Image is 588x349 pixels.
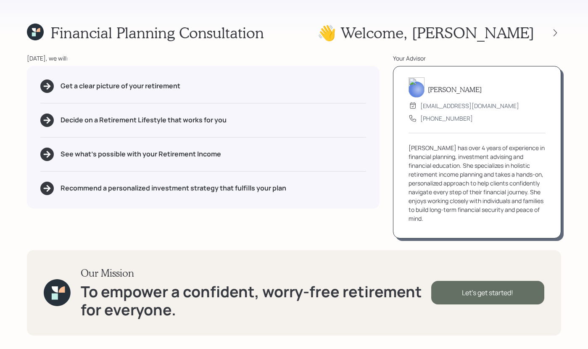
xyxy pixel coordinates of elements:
[420,101,519,110] div: [EMAIL_ADDRESS][DOMAIN_NAME]
[393,54,561,63] div: Your Advisor
[428,85,482,93] h5: [PERSON_NAME]
[420,114,473,123] div: [PHONE_NUMBER]
[50,24,264,42] h1: Financial Planning Consultation
[61,150,221,158] h5: See what's possible with your Retirement Income
[81,283,431,319] h1: To empower a confident, worry-free retirement for everyone.
[81,267,431,279] h3: Our Mission
[431,281,544,304] div: Let's get started!
[27,54,380,63] div: [DATE], we will:
[317,24,534,42] h1: 👋 Welcome , [PERSON_NAME]
[409,143,546,223] div: [PERSON_NAME] has over 4 years of experience in financial planning, investment advising and finan...
[409,77,425,98] img: aleksandra-headshot.png
[61,184,286,192] h5: Recommend a personalized investment strategy that fulfills your plan
[61,116,227,124] h5: Decide on a Retirement Lifestyle that works for you
[61,82,180,90] h5: Get a clear picture of your retirement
